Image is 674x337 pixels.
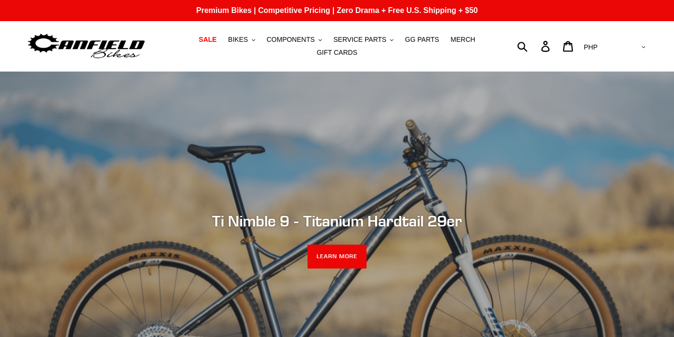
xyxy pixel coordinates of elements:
span: GG PARTS [405,36,439,44]
span: MERCH [450,36,475,44]
a: GG PARTS [400,33,444,46]
button: SERVICE PARTS [329,33,398,46]
button: COMPONENTS [262,33,327,46]
span: SALE [199,36,216,44]
span: SERVICE PARTS [333,36,386,44]
a: SALE [194,33,221,46]
span: COMPONENTS [267,36,315,44]
a: GIFT CARDS [312,46,362,59]
a: LEARN MORE [307,245,367,269]
h2: Ti Nimble 9 - Titanium Hardtail 29er [76,212,599,230]
img: Canfield Bikes [26,31,146,62]
button: BIKES [224,33,260,46]
span: GIFT CARDS [317,49,357,57]
a: MERCH [446,33,480,46]
span: BIKES [228,36,248,44]
input: Search [522,36,547,57]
